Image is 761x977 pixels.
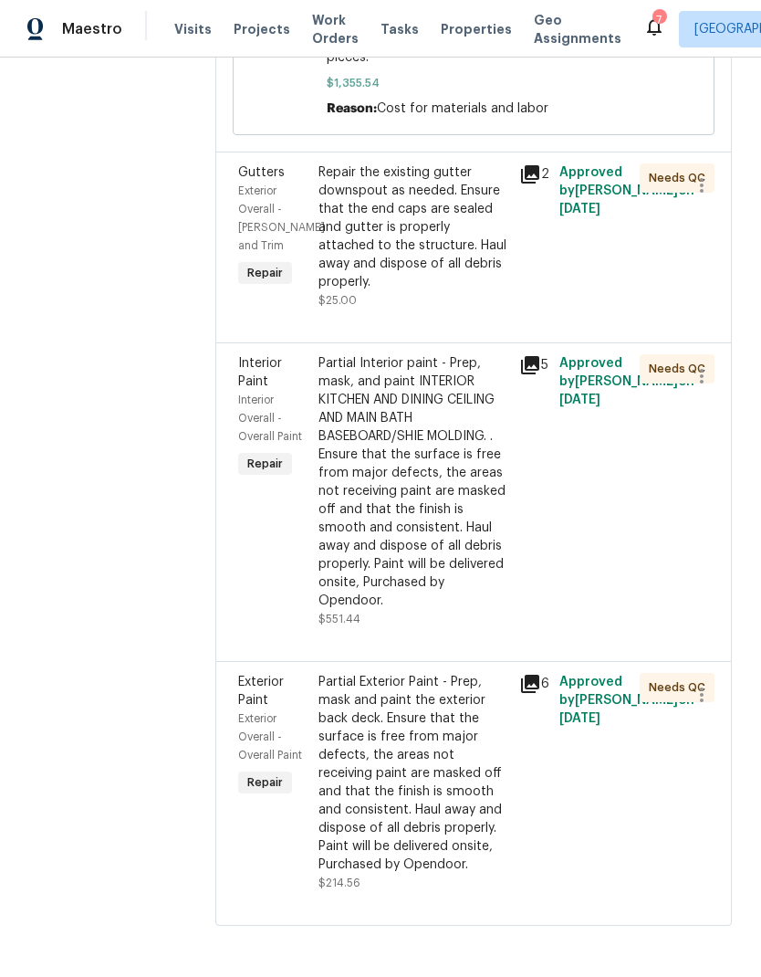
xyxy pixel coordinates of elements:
div: Partial Exterior Paint - Prep, mask and paint the exterior back deck. Ensure that the surface is ... [318,673,508,874]
span: Maestro [62,20,122,38]
span: Exterior Paint [238,676,284,707]
span: Repair [240,264,290,282]
span: Interior Paint [238,357,282,388]
span: Needs QC [649,360,713,378]
div: 2 [519,163,548,185]
span: Work Orders [312,11,359,47]
span: Interior Overall - Overall Paint [238,394,302,442]
div: 5 [519,354,548,376]
span: [DATE] [559,712,600,725]
div: 7 [652,11,665,29]
span: Cost for materials and labor [377,102,548,115]
span: Approved by [PERSON_NAME] on [559,676,694,725]
span: Approved by [PERSON_NAME] on [559,357,694,406]
span: Approved by [PERSON_NAME] on [559,166,694,215]
span: Needs QC [649,678,713,697]
span: [DATE] [559,203,600,215]
span: Exterior Overall - [PERSON_NAME] and Trim [238,185,325,251]
span: Geo Assignments [534,11,621,47]
div: Repair the existing gutter downspout as needed. Ensure that the end caps are sealed and gutter is... [318,163,508,291]
span: Projects [234,20,290,38]
span: $1,355.54 [327,74,621,92]
div: Partial Interior paint - Prep, mask, and paint INTERIOR KITCHEN AND DINING CEILING AND MAIN BATH ... [318,354,508,610]
span: $25.00 [318,295,357,306]
span: Tasks [380,23,419,36]
span: Reason: [327,102,377,115]
span: $214.56 [318,877,360,888]
span: $551.44 [318,614,360,625]
span: Gutters [238,166,285,179]
span: Needs QC [649,169,713,187]
span: Exterior Overall - Overall Paint [238,713,302,761]
span: Visits [174,20,212,38]
span: Properties [441,20,512,38]
span: [DATE] [559,394,600,406]
span: Repair [240,455,290,473]
span: Repair [240,773,290,792]
div: 6 [519,673,548,695]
